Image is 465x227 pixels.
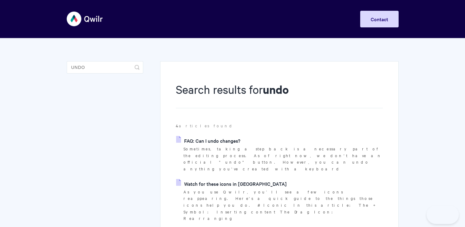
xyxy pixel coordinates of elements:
[360,11,399,27] a: Contact
[183,145,383,172] p: Sometimes, taking a step back is a necessary part of the editing process. As of right now, we don...
[67,7,103,30] img: Qwilr Help Center
[176,82,383,108] h1: Search results for
[176,136,240,145] a: FAQ: Can I undo changes?
[263,82,289,97] strong: undo
[67,61,143,74] input: Search
[427,205,459,224] iframe: Toggle Customer Support
[176,122,383,129] p: articles found
[183,189,383,222] p: As you use Qwilr, you’ll see a few icons reappearing. Here's a quick guide to the things those ic...
[176,123,179,129] strong: 4
[176,179,287,188] a: Watch for these icons in [GEOGRAPHIC_DATA]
